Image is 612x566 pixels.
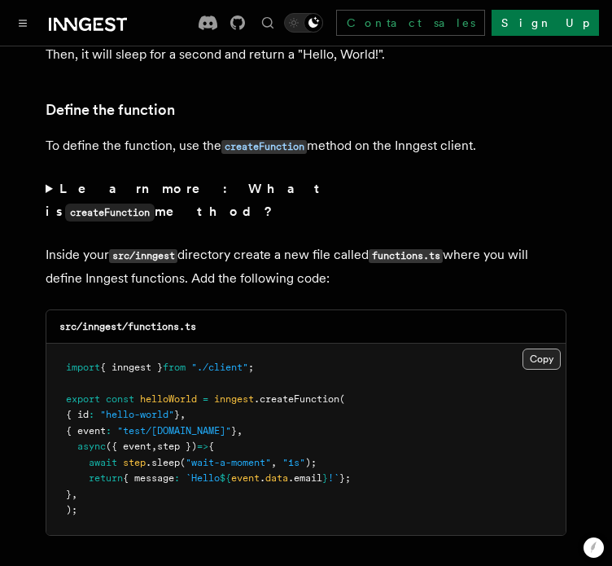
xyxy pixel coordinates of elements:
span: } [322,472,328,484]
span: .email [288,472,322,484]
span: { message [123,472,174,484]
p: Inside your directory create a new file called where you will define Inngest functions. Add the f... [46,244,566,290]
span: inngest [214,393,254,405]
span: export [66,393,100,405]
span: } [66,489,72,500]
a: Sign Up [492,10,599,36]
button: Toggle dark mode [284,13,323,33]
a: Define the function [46,99,175,121]
code: src/inngest [109,249,177,263]
summary: Learn more: What iscreateFunctionmethod? [46,178,566,224]
span: => [197,441,208,452]
span: step }) [157,441,197,452]
code: src/inngest/functions.ts [59,321,196,332]
span: , [151,441,157,452]
span: : [89,409,94,420]
span: { id [66,409,89,420]
span: !` [328,472,339,484]
span: step [123,457,146,468]
span: return [89,472,123,484]
span: data [265,472,288,484]
span: { event [66,425,106,437]
span: "./client" [191,362,248,373]
button: Toggle navigation [13,13,33,33]
span: .sleep [146,457,180,468]
span: const [106,393,134,405]
span: ; [248,362,254,373]
button: Copy [522,349,561,370]
span: } [231,425,237,437]
span: ( [180,457,186,468]
span: , [237,425,243,437]
span: { [208,441,214,452]
a: createFunction [221,138,307,153]
code: createFunction [65,204,155,222]
span: ); [66,504,77,516]
span: "1s" [282,457,305,468]
span: ( [339,393,345,405]
span: ${ [220,472,231,484]
span: helloWorld [140,393,197,405]
span: , [72,489,77,500]
span: , [271,457,277,468]
span: }; [339,472,351,484]
code: createFunction [221,140,307,154]
span: `Hello [186,472,220,484]
p: To define the function, use the method on the Inngest client. [46,134,566,158]
strong: Learn more: What is method? [46,181,326,219]
span: : [106,425,111,437]
span: import [66,362,100,373]
span: { inngest } [100,362,163,373]
span: ); [305,457,317,468]
span: "test/[DOMAIN_NAME]" [117,425,231,437]
span: async [77,441,106,452]
button: Find something... [258,13,278,33]
span: } [174,409,180,420]
span: , [180,409,186,420]
span: "hello-world" [100,409,174,420]
span: event [231,472,260,484]
span: . [260,472,265,484]
span: await [89,457,117,468]
span: ({ event [106,441,151,452]
code: functions.ts [369,249,443,263]
span: from [163,362,186,373]
span: : [174,472,180,484]
span: .createFunction [254,393,339,405]
span: "wait-a-moment" [186,457,271,468]
span: = [203,393,208,405]
a: Contact sales [336,10,485,36]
